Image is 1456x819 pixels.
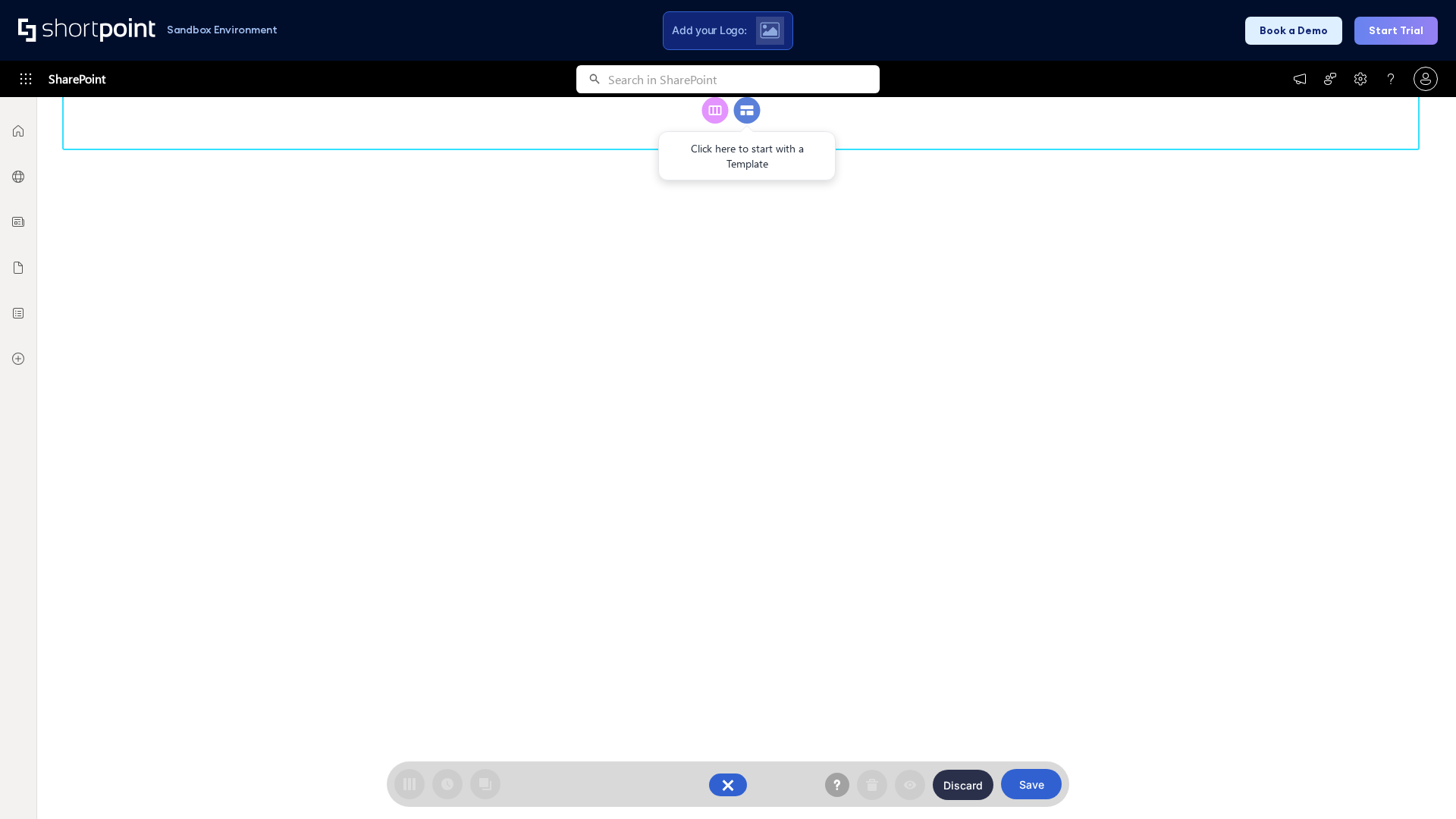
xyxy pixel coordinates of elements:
button: Book a Demo [1245,17,1342,45]
span: Add your Logo: [672,24,746,37]
iframe: Chat Widget [1380,746,1456,819]
button: Save [1001,769,1062,799]
span: SharePoint [49,61,105,97]
input: Search in SharePoint [608,65,880,93]
img: Upload logo [760,22,780,39]
button: Discard [933,770,993,800]
button: Start Trial [1354,17,1438,45]
h1: Sandbox Environment [167,26,278,34]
